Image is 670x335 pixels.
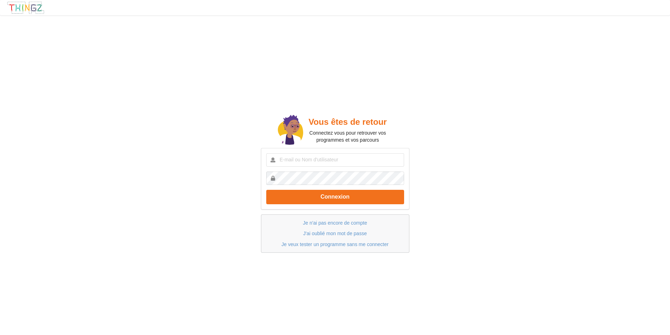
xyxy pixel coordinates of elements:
a: Je n'ai pas encore de compte [303,220,367,226]
img: thingz_logo.png [7,1,45,14]
a: Je veux tester un programme sans me connecter [281,241,388,247]
a: J'ai oublié mon mot de passe [303,231,367,236]
h2: Vous êtes de retour [303,117,392,128]
input: E-mail ou Nom d'utilisateur [266,153,404,167]
button: Connexion [266,190,404,204]
img: doc.svg [278,115,303,146]
p: Connectez vous pour retrouver vos programmes et vos parcours [303,129,392,143]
